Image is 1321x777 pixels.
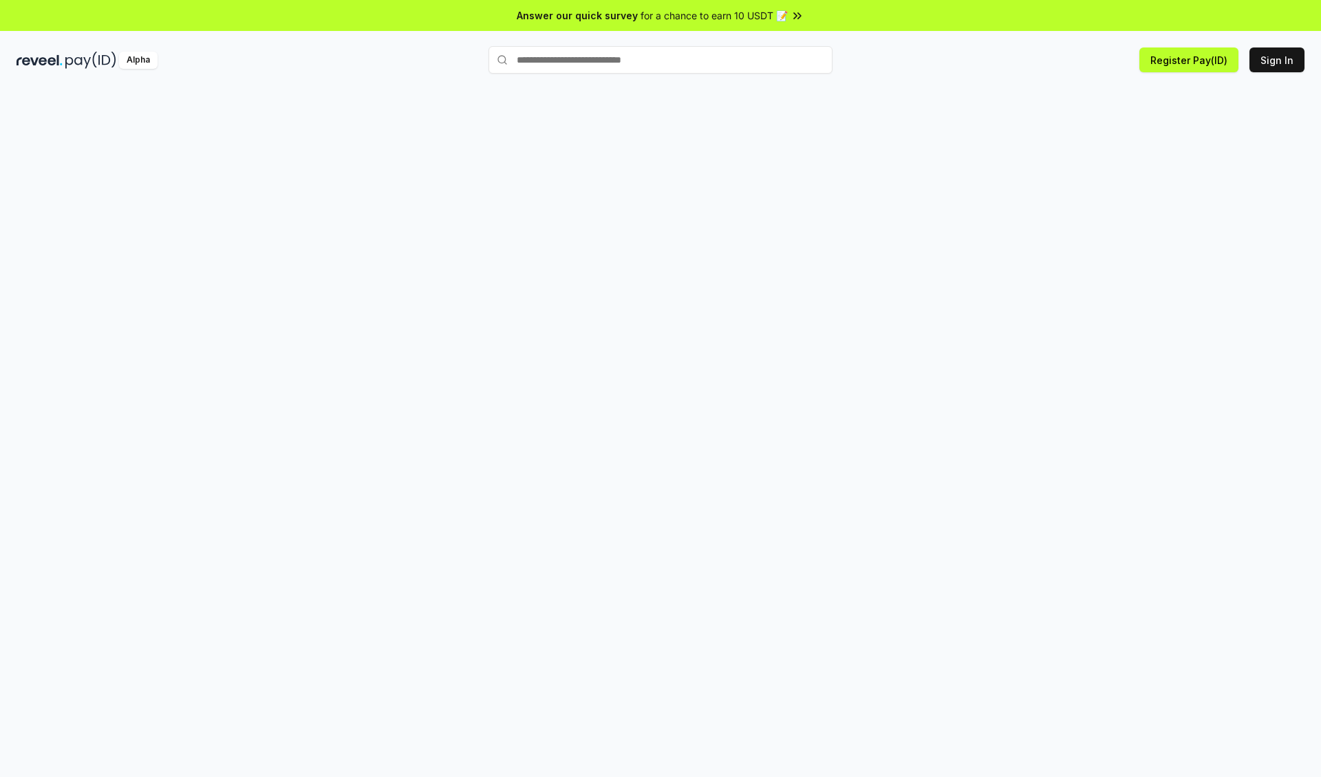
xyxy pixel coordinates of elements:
img: pay_id [65,52,116,69]
div: Alpha [119,52,158,69]
img: reveel_dark [17,52,63,69]
button: Register Pay(ID) [1139,47,1238,72]
button: Sign In [1249,47,1304,72]
span: Answer our quick survey [517,8,638,23]
span: for a chance to earn 10 USDT 📝 [641,8,788,23]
